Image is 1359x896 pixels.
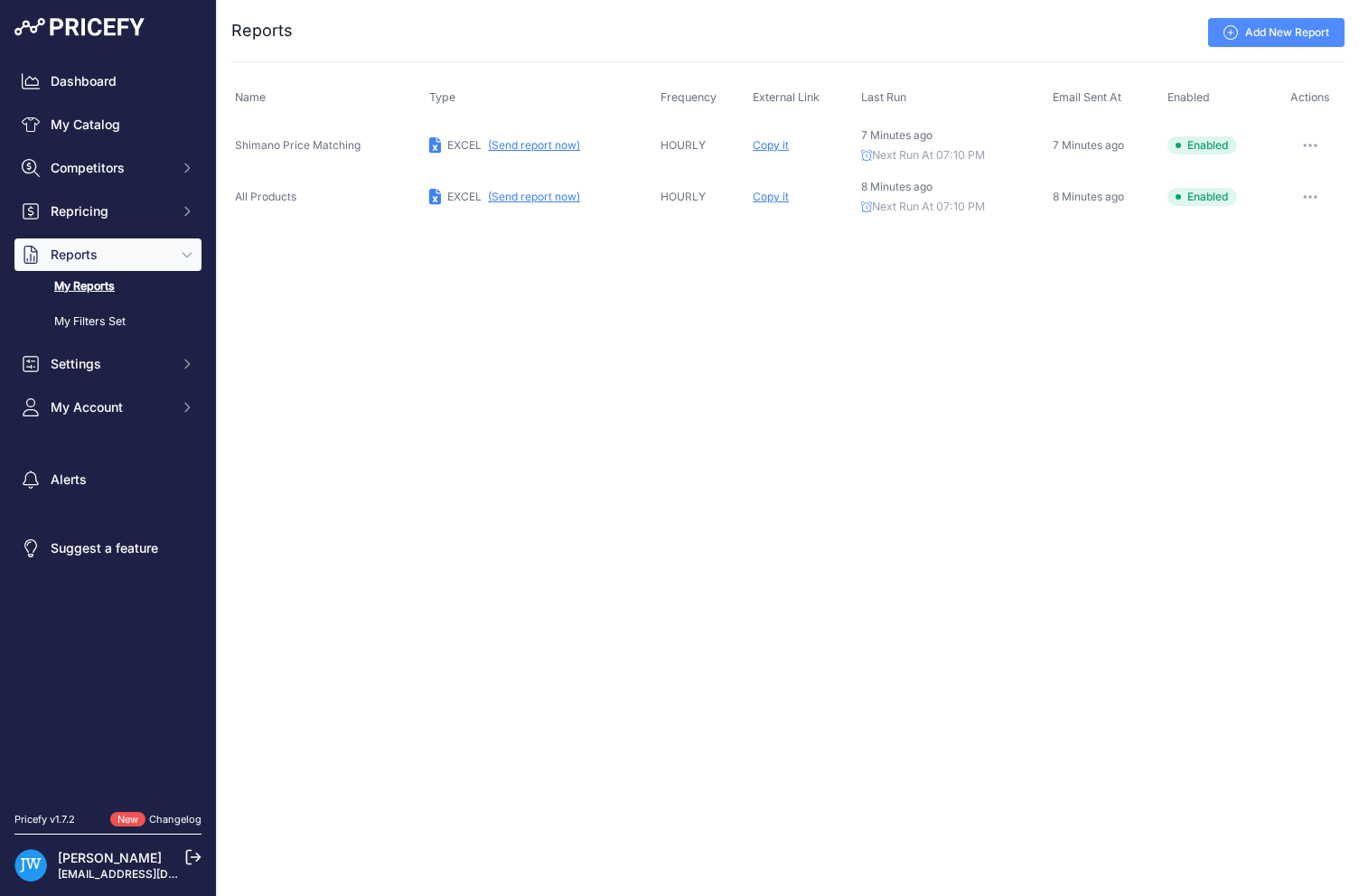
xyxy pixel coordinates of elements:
span: Reports [51,246,169,264]
a: Changelog [149,813,202,826]
span: Competitors [51,159,169,177]
span: HOURLY [661,190,706,203]
span: Settings [51,355,169,373]
p: Next Run At 07:10 PM [861,199,1045,216]
span: 8 Minutes ago [1053,190,1124,203]
span: All Products [235,190,296,203]
p: Next Run At 07:10 PM [861,147,1045,164]
h2: Reports [231,18,293,43]
a: My Catalog [14,108,202,141]
span: EXCEL [447,190,482,203]
a: [PERSON_NAME] [58,850,162,865]
span: Enabled [1167,136,1237,154]
img: Pricefy Logo [14,18,145,36]
span: Copy it [753,190,789,203]
span: 7 Minutes ago [861,128,933,142]
span: New [110,812,145,827]
button: (Send report now) [488,190,580,204]
span: Last Run [861,90,906,104]
nav: Sidebar [14,65,202,790]
span: 8 Minutes ago [861,180,933,193]
button: (Send report now) [488,138,580,153]
button: Repricing [14,195,202,228]
a: My Reports [14,271,202,303]
button: My Account [14,391,202,424]
span: Email Sent At [1053,90,1121,104]
span: External Link [753,90,820,104]
span: HOURLY [661,138,706,152]
span: Type [429,90,455,104]
span: My Account [51,398,169,416]
a: Dashboard [14,65,202,98]
span: Enabled [1167,188,1237,206]
span: Copy it [753,138,789,152]
a: Suggest a feature [14,532,202,565]
button: Settings [14,348,202,380]
span: Frequency [661,90,717,104]
button: Competitors [14,152,202,184]
a: Alerts [14,463,202,496]
span: EXCEL [447,138,482,152]
span: Shimano Price Matching [235,138,361,152]
div: Pricefy v1.7.2 [14,812,75,827]
span: Actions [1290,90,1330,104]
a: [EMAIL_ADDRESS][DOMAIN_NAME] [58,867,247,881]
a: Add New Report [1208,18,1345,47]
a: My Filters Set [14,306,202,338]
span: Name [235,90,266,104]
span: Enabled [1167,90,1210,104]
span: Repricing [51,202,169,220]
span: 7 Minutes ago [1053,138,1124,152]
button: Reports [14,238,202,271]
